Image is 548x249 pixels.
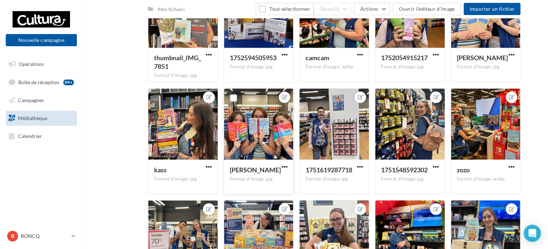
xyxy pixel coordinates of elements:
span: Calendrier [18,133,42,139]
span: Campagnes [18,97,44,103]
span: 1751548592302 [381,166,428,173]
p: RONCQ [21,233,69,240]
button: Tout sélectionner [256,3,313,15]
div: Format d'image: jpg [305,176,363,182]
span: (0) [333,6,339,12]
div: Format d'image: jpg [381,64,439,70]
span: sarah lea kass [230,166,281,173]
span: Opérations [19,61,44,67]
button: Nouvelle campagne [6,34,77,46]
a: Calendrier [4,129,78,144]
span: R [11,233,14,240]
div: Format d'image: webp [305,64,363,70]
span: Boîte de réception [18,79,59,85]
button: Gérer(0) [314,3,351,15]
div: Format d'image: jpg [154,176,212,182]
button: Importer un fichier [464,3,520,15]
a: Campagnes [4,93,78,108]
a: Opérations [4,57,78,72]
span: Médiathèque [18,115,47,121]
a: Médiathèque [4,111,78,126]
div: Format d'image: jpg [381,176,439,182]
div: Format d'image: jpg [154,72,212,79]
span: sarah lea [457,54,508,62]
div: Open Intercom Messenger [524,225,541,242]
span: camcam [305,54,329,62]
span: kass [154,166,167,173]
span: 1752054915217 [381,54,428,62]
span: thumbnail_IMG_7851 [154,54,201,70]
span: Importer un fichier [469,6,515,12]
div: Format d'image: jpg [230,64,288,70]
span: zozo [457,166,470,173]
a: Boîte de réception99+ [4,75,78,90]
div: Format d'image: webp [457,176,515,182]
span: 1752594505953 [230,54,277,62]
button: Ouvrir l'éditeur d'image [393,3,461,15]
div: Format d'image: jpg [457,64,515,70]
button: Actions [354,3,390,15]
span: 1751619287718 [305,166,352,173]
div: Format d'image: jpg [230,176,288,182]
a: R RONCQ [6,229,77,243]
div: Mes fichiers [158,6,185,13]
span: Actions [360,6,378,12]
div: 99+ [63,80,74,85]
